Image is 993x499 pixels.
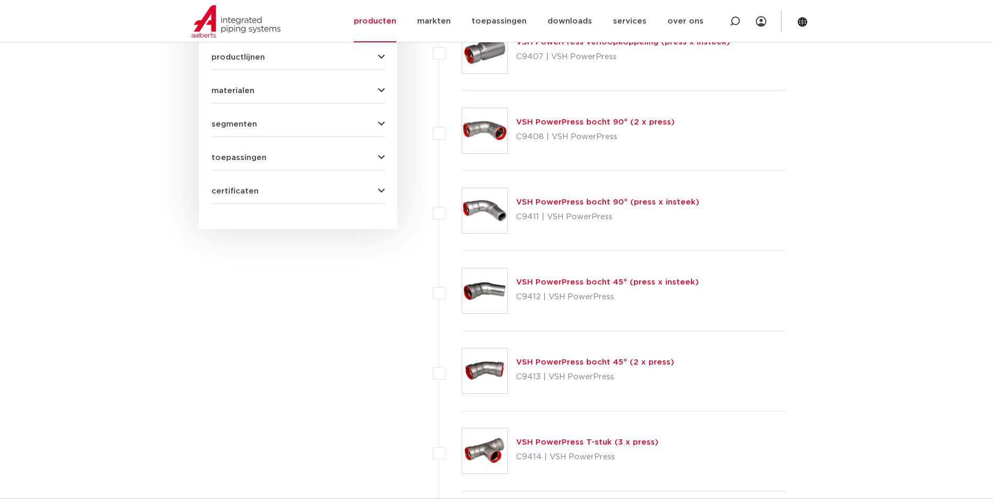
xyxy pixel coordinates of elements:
[516,369,674,385] p: C9413 | VSH PowerPress
[211,87,385,95] button: materialen
[516,129,675,145] p: C9408 | VSH PowerPress
[462,348,507,393] img: Thumbnail for VSH PowerPress bocht 45° (2 x press)
[211,87,254,95] span: materialen
[516,209,699,225] p: C9411 | VSH PowerPress
[462,108,507,153] img: Thumbnail for VSH PowerPress bocht 90° (2 x press)
[211,53,385,61] button: productlijnen
[516,198,699,206] a: VSH PowerPress bocht 90° (press x insteek)
[516,118,675,126] a: VSH PowerPress bocht 90° (2 x press)
[462,188,507,233] img: Thumbnail for VSH PowerPress bocht 90° (press x insteek)
[462,428,507,473] img: Thumbnail for VSH PowerPress T-stuk (3 x press)
[516,278,699,286] a: VSH PowerPress bocht 45° (press x insteek)
[516,438,659,446] a: VSH PowerPress T-stuk (3 x press)
[211,187,385,195] button: certificaten
[462,268,507,313] img: Thumbnail for VSH PowerPress bocht 45° (press x insteek)
[211,120,385,128] button: segmenten
[211,154,385,162] button: toepassingen
[516,289,699,305] p: C9412 | VSH PowerPress
[462,28,507,73] img: Thumbnail for VSH PowerPress verloopkoppeling (press x insteek)
[516,449,659,466] p: C9414 | VSH PowerPress
[211,187,259,195] span: certificaten
[516,358,674,366] a: VSH PowerPress bocht 45° (2 x press)
[211,120,257,128] span: segmenten
[516,49,730,65] p: C9407 | VSH PowerPress
[211,154,266,162] span: toepassingen
[211,53,265,61] span: productlijnen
